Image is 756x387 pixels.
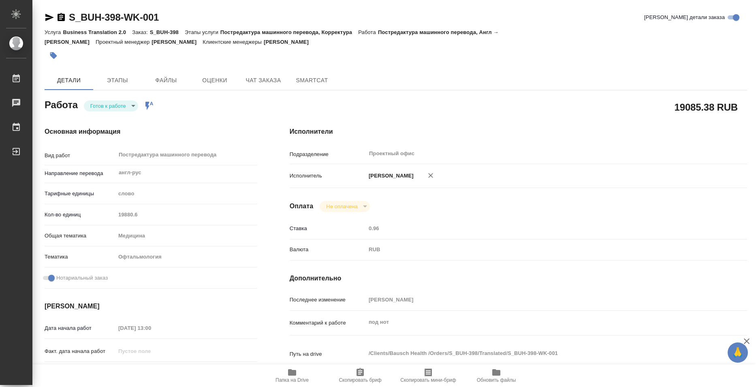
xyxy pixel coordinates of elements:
span: Этапы [98,75,137,86]
p: Этапы услуги [185,29,220,35]
button: Скопировать ссылку [56,13,66,22]
span: SmartCat [293,75,331,86]
span: [PERSON_NAME] детали заказа [644,13,725,21]
input: Пустое поле [366,222,709,234]
div: Готов к работе [84,100,138,111]
p: Услуга [45,29,63,35]
p: Тематика [45,253,115,261]
div: Офтальмология [115,250,257,264]
p: Факт. дата начала работ [45,347,115,355]
h2: 19085.38 RUB [675,100,738,114]
input: Пустое поле [115,322,186,334]
span: Папка на Drive [275,377,309,383]
p: Вид работ [45,152,115,160]
textarea: под нот [366,315,709,329]
button: Добавить тэг [45,47,62,64]
h2: Работа [45,97,78,111]
p: Кол-во единиц [45,211,115,219]
p: Постредактура машинного перевода, Корректура [220,29,358,35]
p: Валюта [290,246,366,254]
div: RUB [366,243,709,257]
div: Медицина [115,229,257,243]
p: Клиентские менеджеры [203,39,264,45]
p: Заказ: [132,29,149,35]
button: Удалить исполнителя [422,167,440,184]
input: Пустое поле [115,345,186,357]
p: Путь на drive [290,350,366,358]
button: Скопировать ссылку для ЯМессенджера [45,13,54,22]
span: Скопировать мини-бриф [400,377,456,383]
input: Пустое поле [366,294,709,306]
p: Ставка [290,225,366,233]
input: Пустое поле [115,209,257,220]
button: 🙏 [728,342,748,363]
p: Подразделение [290,150,366,158]
span: Чат заказа [244,75,283,86]
button: Скопировать мини-бриф [394,364,462,387]
h4: [PERSON_NAME] [45,301,257,311]
p: Общая тематика [45,232,115,240]
p: Исполнитель [290,172,366,180]
span: Оценки [195,75,234,86]
a: S_BUH-398-WK-001 [69,12,159,23]
button: Готов к работе [88,103,128,109]
span: Нотариальный заказ [56,274,108,282]
p: Дата начала работ [45,324,115,332]
div: Готов к работе [320,201,369,212]
span: Обновить файлы [477,377,516,383]
p: Проектный менеджер [96,39,152,45]
button: Обновить файлы [462,364,530,387]
button: Не оплачена [324,203,360,210]
p: Работа [358,29,378,35]
h4: Исполнители [290,127,747,137]
div: слово [115,187,257,201]
p: Business Translation 2.0 [63,29,132,35]
textarea: /Clients/Bausch Health /Orders/S_BUH-398/Translated/S_BUH-398-WK-001 [366,346,709,360]
p: Комментарий к работе [290,319,366,327]
p: [PERSON_NAME] [366,172,414,180]
span: Детали [49,75,88,86]
button: Папка на Drive [258,364,326,387]
span: Файлы [147,75,186,86]
p: [PERSON_NAME] [264,39,315,45]
h4: Основная информация [45,127,257,137]
h4: Оплата [290,201,314,211]
span: 🙏 [731,344,745,361]
p: S_BUH-398 [150,29,185,35]
p: Последнее изменение [290,296,366,304]
p: [PERSON_NAME] [152,39,203,45]
h4: Дополнительно [290,274,747,283]
button: Скопировать бриф [326,364,394,387]
p: Тарифные единицы [45,190,115,198]
span: Скопировать бриф [339,377,381,383]
p: Направление перевода [45,169,115,177]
